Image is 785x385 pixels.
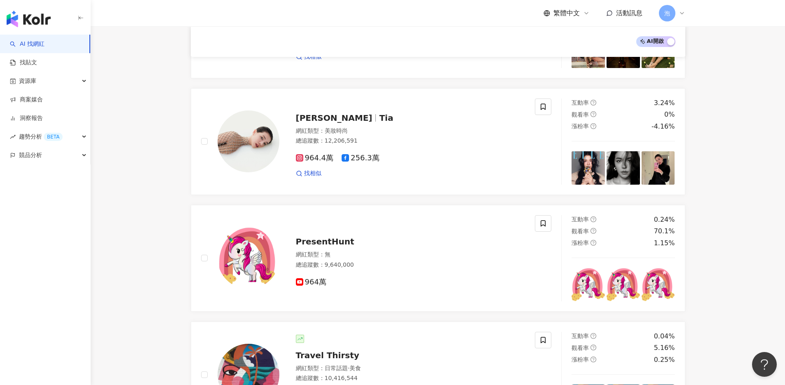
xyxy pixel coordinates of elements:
span: 競品分析 [19,146,42,164]
span: question-circle [591,111,596,117]
span: question-circle [591,357,596,362]
div: -4.16% [651,122,675,131]
div: 0.25% [654,355,675,364]
div: 總追蹤數 ： 12,206,591 [296,137,525,145]
span: 互動率 [572,216,589,223]
img: post-image [607,268,640,301]
div: 70.1% [654,227,675,236]
div: 0.24% [654,215,675,224]
img: post-image [642,268,675,301]
div: 總追蹤數 ： 10,416,544 [296,374,525,383]
img: post-image [572,268,605,301]
span: rise [10,134,16,140]
iframe: Help Scout Beacon - Open [752,352,777,377]
span: PresentHunt [296,237,354,246]
span: question-circle [591,216,596,222]
a: KOL AvatarPresentHunt網紅類型：無總追蹤數：9,640,000964萬互動率question-circle0.24%觀看率question-circle70.1%漲粉率que... [191,205,685,312]
span: Tia [379,113,393,123]
span: 資源庫 [19,72,36,90]
img: logo [7,11,51,27]
a: searchAI 找網紅 [10,40,45,48]
img: post-image [572,151,605,185]
div: BETA [44,133,63,141]
div: 網紅類型 ： [296,127,525,135]
span: question-circle [591,228,596,234]
span: question-circle [591,345,596,350]
div: 網紅類型 ： 無 [296,251,525,259]
a: KOL Avatar[PERSON_NAME]Tia網紅類型：美妝時尚總追蹤數：12,206,591964.4萬256.3萬找相似互動率question-circle3.24%觀看率questi... [191,88,685,195]
span: 256.3萬 [342,154,380,162]
span: 觀看率 [572,228,589,235]
div: 總追蹤數 ： 9,640,000 [296,261,525,269]
span: 泡 [664,9,670,18]
div: 5.16% [654,343,675,352]
img: KOL Avatar [218,110,279,172]
div: 3.24% [654,99,675,108]
div: 0.04% [654,332,675,341]
span: 觀看率 [572,345,589,351]
span: 964萬 [296,278,326,286]
div: 網紅類型 ： [296,364,525,373]
a: 找貼文 [10,59,37,67]
span: 找相似 [304,169,321,178]
span: 互動率 [572,333,589,339]
img: post-image [642,151,675,185]
span: question-circle [591,123,596,129]
span: 繁體中文 [553,9,580,18]
img: post-image [607,151,640,185]
span: question-circle [591,100,596,106]
span: 964.4萬 [296,154,334,162]
span: question-circle [591,333,596,339]
span: 活動訊息 [616,9,642,17]
span: 觀看率 [572,111,589,118]
span: 美妝時尚 [325,127,348,134]
span: Travel Thirsty [296,350,359,360]
span: [PERSON_NAME] [296,113,373,123]
div: 0% [664,110,675,119]
img: KOL Avatar [218,227,279,289]
span: 趨勢分析 [19,127,63,146]
span: 漲粉率 [572,356,589,363]
a: 商案媒合 [10,96,43,104]
a: 洞察報告 [10,114,43,122]
span: 漲粉率 [572,239,589,246]
span: · [348,365,349,371]
span: 漲粉率 [572,123,589,129]
span: question-circle [591,240,596,246]
div: 1.15% [654,239,675,248]
span: 美食 [349,365,361,371]
a: 找相似 [296,169,321,178]
span: 日常話題 [325,365,348,371]
span: 互動率 [572,99,589,106]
